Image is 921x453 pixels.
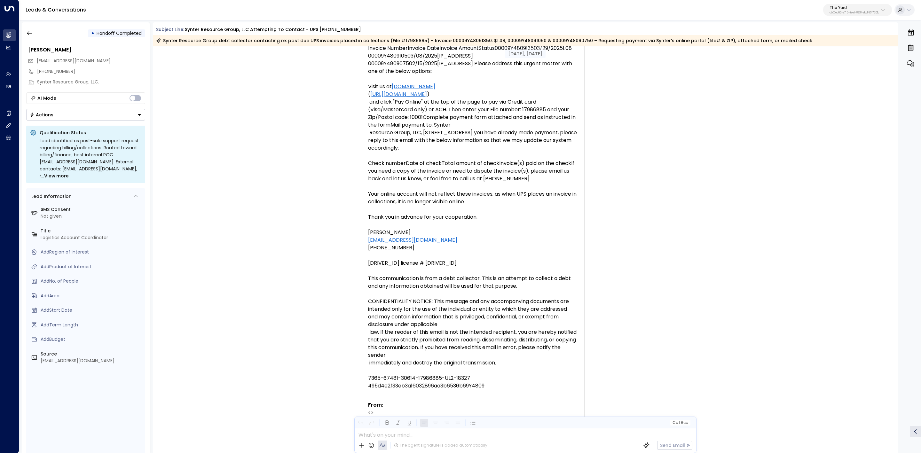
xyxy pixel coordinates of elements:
[679,420,680,425] span: |
[672,420,688,425] span: Cc Bcc
[41,322,143,328] div: AddTerm Length
[97,30,142,36] span: Handoff Completed
[830,6,879,10] p: The Yard
[41,249,143,255] div: AddRegion of Interest
[368,401,577,432] div: <> [DATE] 21:47:29 email
[394,442,487,448] div: The agent signature is added automatically
[40,137,141,179] div: Lead identified as post-sale support request regarding billing/collections. Routed toward billing...
[91,27,94,39] div: •
[41,351,143,357] label: Source
[41,213,143,220] div: Not given
[26,109,145,121] div: Button group with a nested menu
[26,6,86,13] a: Leads & Conversations
[357,419,365,427] button: Undo
[41,336,143,343] div: AddBudget
[41,228,143,234] label: Title
[29,193,72,200] div: Lead Information
[40,129,141,136] p: Qualification Status
[368,401,383,409] b: From:
[368,419,376,427] button: Redo
[823,4,892,16] button: The Yarddb00ed42-e715-4eef-8678-ebd165175f2b
[185,26,361,33] div: Synter Resource Group, LLC Attempting to contact - UPS [PHONE_NUMBER]
[670,420,690,426] button: Cc|Bcc
[392,83,435,90] a: [DOMAIN_NAME]
[41,206,143,213] label: SMS Consent
[37,79,145,85] div: Synter Resource Group, LLC.
[41,293,143,299] div: AddArea
[41,278,143,285] div: AddNo. of People
[26,109,145,121] button: Actions
[830,12,879,14] p: db00ed42-e715-4eef-8678-ebd165175f2b
[37,68,145,75] div: [PHONE_NUMBER]
[156,37,812,44] div: Synter Resource Group debt collector contacting re: past due UPS invoices placed in collections (...
[156,26,184,33] span: Subject Line:
[28,46,145,54] div: [PERSON_NAME]
[368,236,457,244] a: [EMAIL_ADDRESS][DOMAIN_NAME]
[37,58,111,64] span: [EMAIL_ADDRESS][DOMAIN_NAME]
[505,50,546,58] div: [DATE], [DATE]
[370,90,427,98] a: [URL][DOMAIN_NAME]
[41,263,143,270] div: AddProduct of Interest
[41,357,143,364] div: [EMAIL_ADDRESS][DOMAIN_NAME]
[30,112,53,118] div: Actions
[41,307,143,314] div: AddStart Date
[37,58,111,64] span: rodrigoc@synter.com
[44,172,69,179] span: View more
[41,234,143,241] div: Logistics Account Coordinator
[37,95,56,101] div: AI Mode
